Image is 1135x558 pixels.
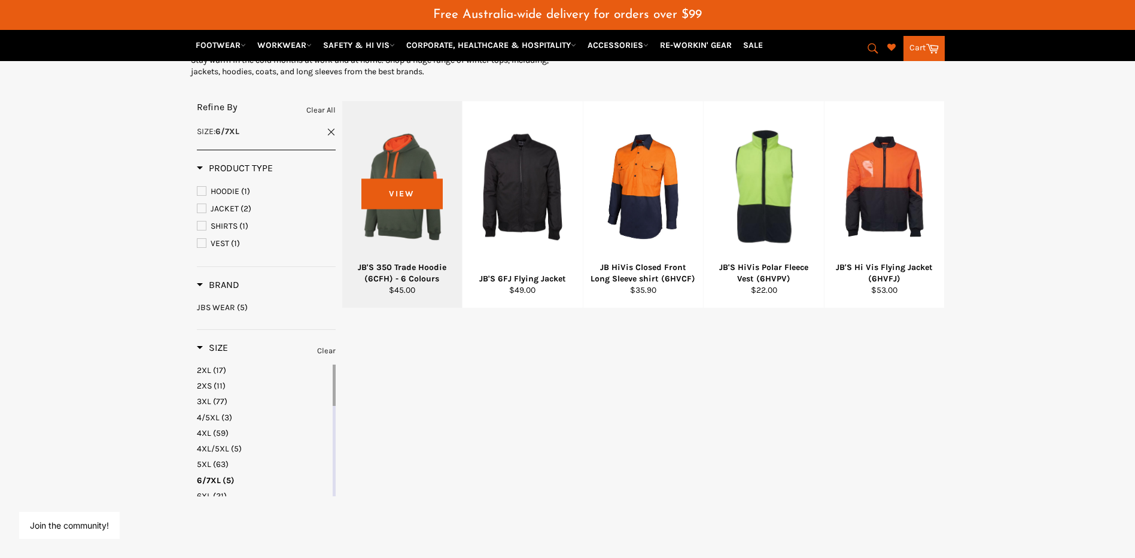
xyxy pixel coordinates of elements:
a: JB HiVis Closed Front Long Sleeve shirt (6HVCF)JB HiVis Closed Front Long Sleeve shirt (6HVCF)$35.90 [583,101,704,308]
span: 2XL [197,365,211,375]
span: (1) [231,238,240,248]
a: 3XL [197,396,330,407]
span: HOODIE [211,186,239,196]
a: 2XS [197,380,330,392]
a: JB'S 350 Trade Hoodie (6CFH) - 6 ColoursJB'S 350 Trade Hoodie (6CFH) - 6 Colours$45.00View [342,101,462,308]
a: Clear [317,344,336,357]
a: JACKET [197,202,336,216]
span: Refine By [197,101,238,113]
a: RE-WORKIN' GEAR [655,35,737,56]
div: Stay warm in the cold months at work and at home. Shop a huge range of winter tops, including, ja... [191,54,568,78]
span: (5) [231,444,242,454]
span: (77) [213,396,227,407]
a: VEST [197,237,336,250]
span: (63) [213,459,229,469]
span: 6XL [197,491,211,501]
a: JB'S HiVis Polar Fleece Vest (6HVPV)JB'S HiVis Polar Fleece Vest (6HVPV)$22.00 [703,101,824,308]
a: JB'S Hi Vis Flying Jacket (6HVFJ)JB'S Hi Vis Flying Jacket (6HVFJ)$53.00 [824,101,945,308]
span: (21) [213,491,227,501]
button: Join the community! [30,520,109,530]
a: Cart [903,36,945,61]
span: (17) [213,365,226,375]
span: (5) [237,302,248,313]
span: (59) [213,428,229,438]
div: JB'S HiVis Polar Fleece Vest (6HVPV) [711,262,817,285]
span: Free Australia-wide delivery for orders over $99 [433,8,702,21]
a: CORPORATE, HEALTHCARE & HOSPITALITY [401,35,581,56]
a: 5XL [197,459,330,470]
a: WORKWEAR [252,35,317,56]
a: Size:6/7XL [197,126,336,137]
a: FOOTWEAR [191,35,251,56]
a: 6XL [197,490,330,502]
a: HOODIE [197,185,336,198]
h3: Size [197,342,228,354]
span: 2XS [197,381,212,391]
strong: 6/7XL [215,126,239,137]
a: 4XL [197,427,330,439]
h3: Product Type [197,162,273,174]
a: JB'S 6FJ Flying JacketJB'S 6FJ Flying Jacket$49.00 [462,101,583,308]
span: 3XL [197,396,211,407]
a: SAFETY & HI VIS [318,35,400,56]
h3: Brand [197,279,239,291]
span: Brand [197,279,239,290]
a: SHIRTS [197,220,336,233]
span: (2) [241,204,251,214]
span: JBS WEAR [197,302,235,313]
span: 4XL/5XL [197,444,229,454]
div: JB HiVis Closed Front Long Sleeve shirt (6HVCF) [591,262,696,285]
span: JACKET [211,204,239,214]
div: JB'S Hi Vis Flying Jacket (6HVFJ) [832,262,937,285]
a: JBS WEAR [197,302,336,313]
div: JB'S 350 Trade Hoodie (6CFH) - 6 Colours [349,262,455,285]
span: (11) [214,381,226,391]
span: 4XL [197,428,211,438]
span: 5XL [197,459,211,469]
span: (1) [239,221,248,231]
span: (1) [241,186,250,196]
span: SHIRTS [211,221,238,231]
span: VEST [211,238,229,248]
a: 6/7XL [197,475,330,486]
span: 4/5XL [197,413,220,423]
span: 6/7XL [197,475,221,486]
a: SALE [738,35,768,56]
span: (3) [221,413,232,423]
span: Size [197,342,228,353]
span: : [197,126,239,137]
a: 2XL [197,365,330,376]
span: Size [197,126,214,137]
span: (5) [223,475,235,486]
a: 4XL/5XL [197,443,330,454]
div: JB'S 6FJ Flying Jacket [470,273,576,284]
a: 4/5XL [197,412,330,423]
a: Clear All [306,104,336,117]
a: ACCESSORIES [583,35,653,56]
